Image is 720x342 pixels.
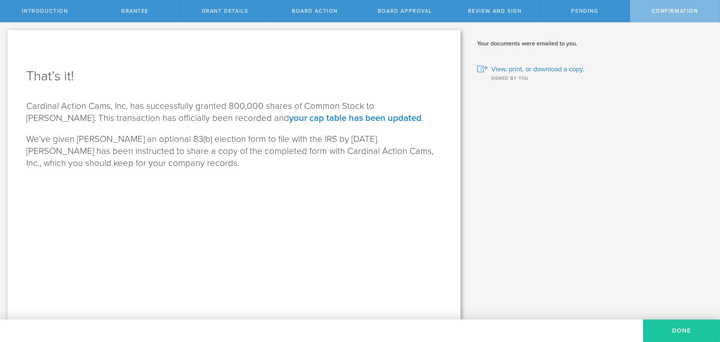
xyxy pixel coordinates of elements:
span: Board Approval [378,8,432,14]
button: Done [643,319,720,342]
span: Review and Sign [468,8,522,14]
h2: Your documents were emailed to you. [477,39,709,48]
span: Pending [571,8,598,14]
span: Introduction [22,8,68,14]
h1: That’s it! [26,67,442,85]
p: Cardinal Action Cams, Inc. has successfully granted 800,000 shares of Common Stock to [PERSON_NAM... [26,100,442,124]
span: Board Action [292,8,338,14]
div: Signed by you [477,74,709,81]
span: Confirmation [652,8,698,14]
span: View, print, or download a copy. [491,64,584,74]
p: We’ve given [PERSON_NAME] an optional 83(b) election form to file with the IRS by [DATE] . [PERSO... [26,133,442,169]
span: Grant Details [202,8,248,14]
span: Grantee [121,8,148,14]
a: your cap table has been updated [289,113,421,124]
